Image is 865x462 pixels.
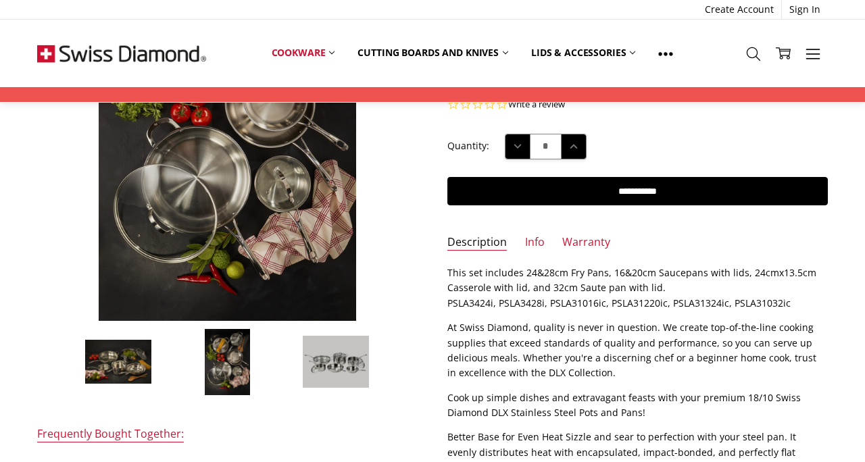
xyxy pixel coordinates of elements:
[447,235,507,251] a: Description
[508,99,565,111] a: Write a review
[520,38,647,68] a: Lids & Accessories
[647,38,685,68] a: Show All
[447,390,828,421] p: Cook up simple dishes and extravagant feasts with your premium 18/10 Swiss Diamond DLX Stainless ...
[302,335,370,388] img: Premium Steel DLX 6 pc cookware set; PSLASET06
[37,427,184,442] div: Frequently Bought Together:
[204,328,251,396] img: Premium Steel Induction DLX 6pc Cookset: 24&28cm Fry Pans, 16&20cm Saucepans w/lids, 24cmx13.5cm ...
[37,20,206,87] img: Free Shipping On Every Order
[525,235,545,251] a: Info
[260,38,347,68] a: Cookware
[447,138,489,153] label: Quantity:
[84,339,152,385] img: Premium Steel DLX 6 pc cookware set
[447,265,828,311] p: This set includes 24&28cm Fry Pans, 16&20cm Saucepans with lids, 24cmx13.5cm Casserole with lid, ...
[346,38,520,68] a: Cutting boards and knives
[562,235,610,251] a: Warranty
[447,320,828,381] p: At Swiss Diamond, quality is never in question. We create top-of-the-line cooking supplies that e...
